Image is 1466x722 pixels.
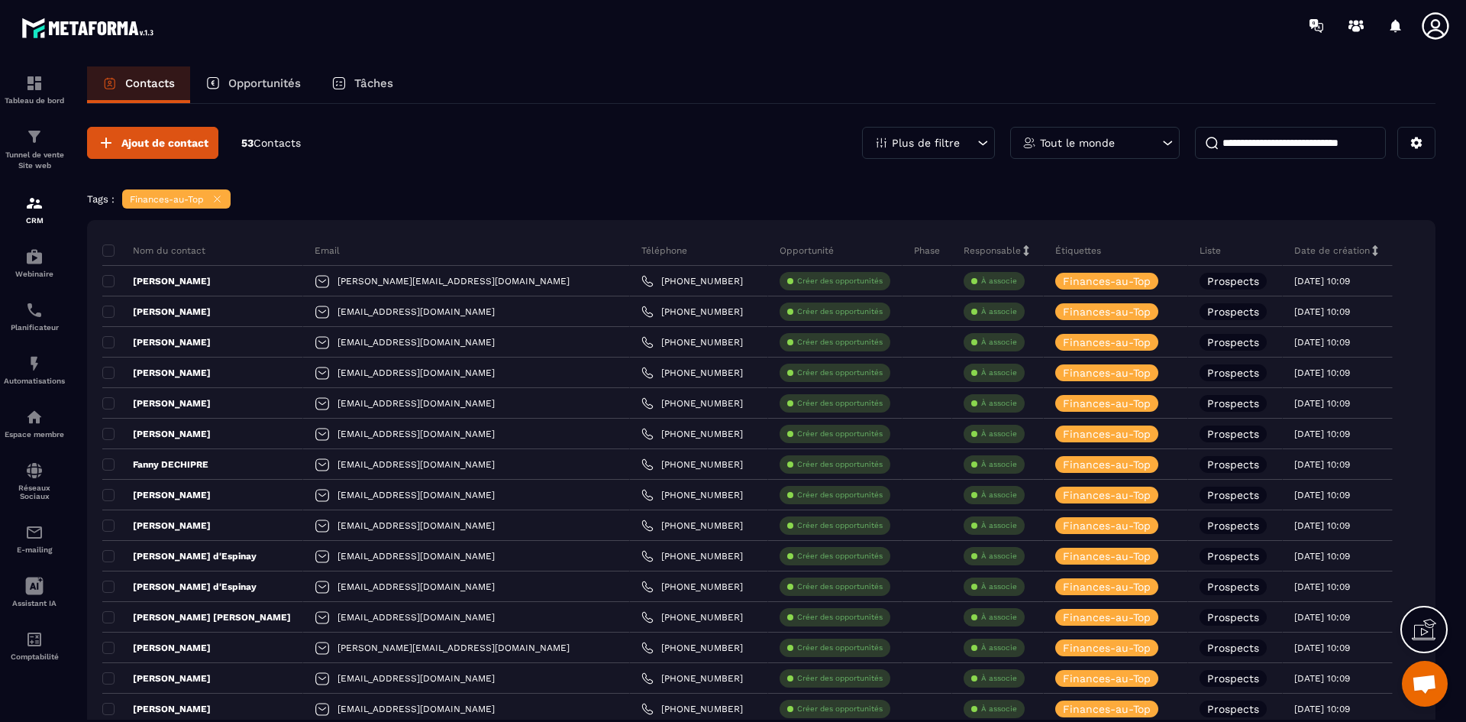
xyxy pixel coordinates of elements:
[797,459,883,470] p: Créer des opportunités
[1063,612,1151,623] p: Finances-au-Top
[1294,367,1350,378] p: [DATE] 10:09
[1294,581,1350,592] p: [DATE] 10:09
[102,306,211,318] p: [PERSON_NAME]
[1207,398,1259,409] p: Prospects
[641,275,743,287] a: [PHONE_NUMBER]
[1063,459,1151,470] p: Finances-au-Top
[25,248,44,266] img: automations
[1207,581,1259,592] p: Prospects
[241,136,301,151] p: 53
[1207,612,1259,623] p: Prospects
[797,429,883,439] p: Créer des opportunités
[892,138,960,148] p: Plus de filtre
[797,276,883,287] p: Créer des opportunités
[964,244,1021,257] p: Responsable
[102,642,211,654] p: [PERSON_NAME]
[641,458,743,471] a: [PHONE_NUMBER]
[4,236,65,290] a: automationsautomationsWebinaire
[1207,520,1259,531] p: Prospects
[4,216,65,225] p: CRM
[1294,398,1350,409] p: [DATE] 10:09
[914,244,940,257] p: Phase
[1294,673,1350,684] p: [DATE] 10:09
[1294,244,1370,257] p: Date de création
[1063,398,1151,409] p: Finances-au-Top
[641,306,743,318] a: [PHONE_NUMBER]
[25,523,44,542] img: email
[4,63,65,116] a: formationformationTableau de bord
[797,520,883,531] p: Créer des opportunités
[25,355,44,373] img: automations
[102,275,211,287] p: [PERSON_NAME]
[981,306,1017,317] p: À associe
[87,193,115,205] p: Tags :
[4,619,65,672] a: accountantaccountantComptabilité
[130,194,204,205] p: Finances-au-Top
[797,551,883,562] p: Créer des opportunités
[25,630,44,649] img: accountant
[4,546,65,554] p: E-mailing
[1207,337,1259,348] p: Prospects
[1207,673,1259,684] p: Prospects
[102,703,211,715] p: [PERSON_NAME]
[1063,490,1151,500] p: Finances-au-Top
[4,377,65,385] p: Automatisations
[1063,276,1151,287] p: Finances-au-Top
[4,450,65,512] a: social-networksocial-networkRéseaux Sociaux
[797,581,883,592] p: Créer des opportunités
[641,397,743,410] a: [PHONE_NUMBER]
[1063,306,1151,317] p: Finances-au-Top
[641,336,743,348] a: [PHONE_NUMBER]
[316,66,408,103] a: Tâches
[641,703,743,715] a: [PHONE_NUMBER]
[641,520,743,532] a: [PHONE_NUMBER]
[1294,551,1350,562] p: [DATE] 10:09
[102,550,257,562] p: [PERSON_NAME] d'Espinay
[981,612,1017,623] p: À associe
[25,128,44,146] img: formation
[4,183,65,236] a: formationformationCRM
[981,551,1017,562] p: À associe
[1294,490,1350,500] p: [DATE] 10:09
[981,520,1017,531] p: À associe
[4,652,65,661] p: Comptabilité
[797,643,883,653] p: Créer des opportunités
[797,367,883,378] p: Créer des opportunités
[4,150,65,171] p: Tunnel de vente Site web
[102,581,257,593] p: [PERSON_NAME] d'Espinay
[4,290,65,343] a: schedulerschedulerPlanificateur
[25,461,44,480] img: social-network
[4,270,65,278] p: Webinaire
[1063,429,1151,439] p: Finances-au-Top
[981,429,1017,439] p: À associe
[102,336,211,348] p: [PERSON_NAME]
[21,14,159,42] img: logo
[4,96,65,105] p: Tableau de bord
[641,367,743,379] a: [PHONE_NUMBER]
[1207,490,1259,500] p: Prospects
[4,599,65,607] p: Assistant IA
[981,398,1017,409] p: À associe
[1402,661,1448,707] div: Ouvrir le chat
[1063,520,1151,531] p: Finances-au-Top
[1040,138,1115,148] p: Tout le monde
[1207,459,1259,470] p: Prospects
[1207,306,1259,317] p: Prospects
[25,194,44,212] img: formation
[641,581,743,593] a: [PHONE_NUMBER]
[4,512,65,565] a: emailemailE-mailing
[797,398,883,409] p: Créer des opportunités
[102,367,211,379] p: [PERSON_NAME]
[1294,520,1350,531] p: [DATE] 10:09
[1063,551,1151,562] p: Finances-au-Top
[1063,581,1151,592] p: Finances-au-Top
[1294,612,1350,623] p: [DATE] 10:09
[102,489,211,501] p: [PERSON_NAME]
[228,76,301,90] p: Opportunités
[102,244,205,257] p: Nom du contact
[102,672,211,685] p: [PERSON_NAME]
[1294,337,1350,348] p: [DATE] 10:09
[121,135,208,151] span: Ajout de contact
[981,337,1017,348] p: À associe
[125,76,175,90] p: Contacts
